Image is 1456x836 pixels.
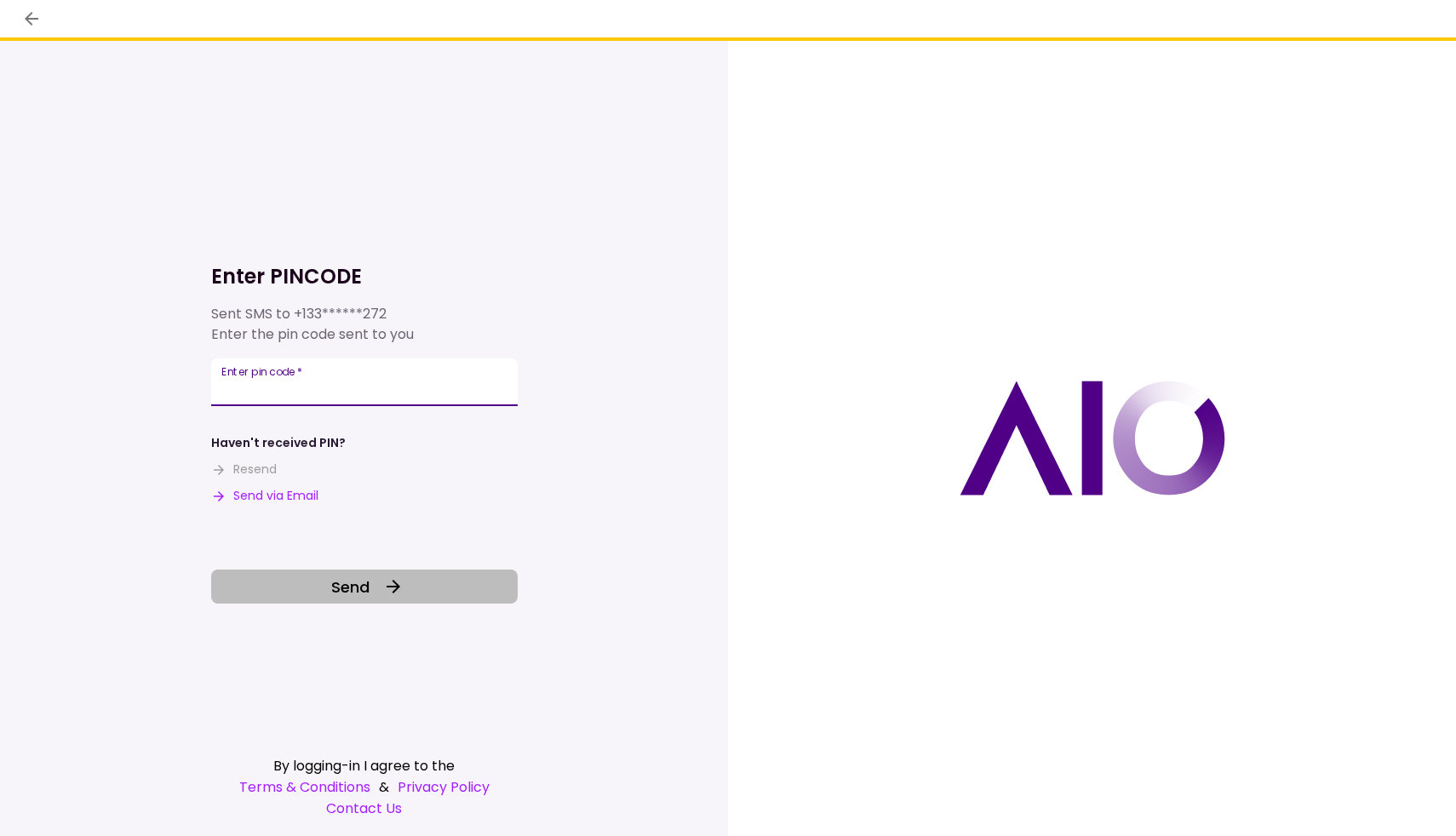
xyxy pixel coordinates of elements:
button: back [17,4,46,33]
button: Send via Email [211,487,318,505]
a: Terms & Conditions [239,776,370,798]
div: Haven't received PIN? [211,434,346,452]
span: Send [331,575,370,598]
h1: Enter PINCODE [211,263,518,290]
button: Resend [211,461,277,478]
div: By logging-in I agree to the [211,755,518,776]
a: Privacy Policy [398,776,490,798]
label: Enter pin code [221,364,302,379]
a: Contact Us [211,798,518,819]
div: & [211,776,518,798]
button: Send [211,570,518,604]
div: Sent SMS to Enter the pin code sent to you [211,304,518,345]
img: AIO logo [960,381,1225,495]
